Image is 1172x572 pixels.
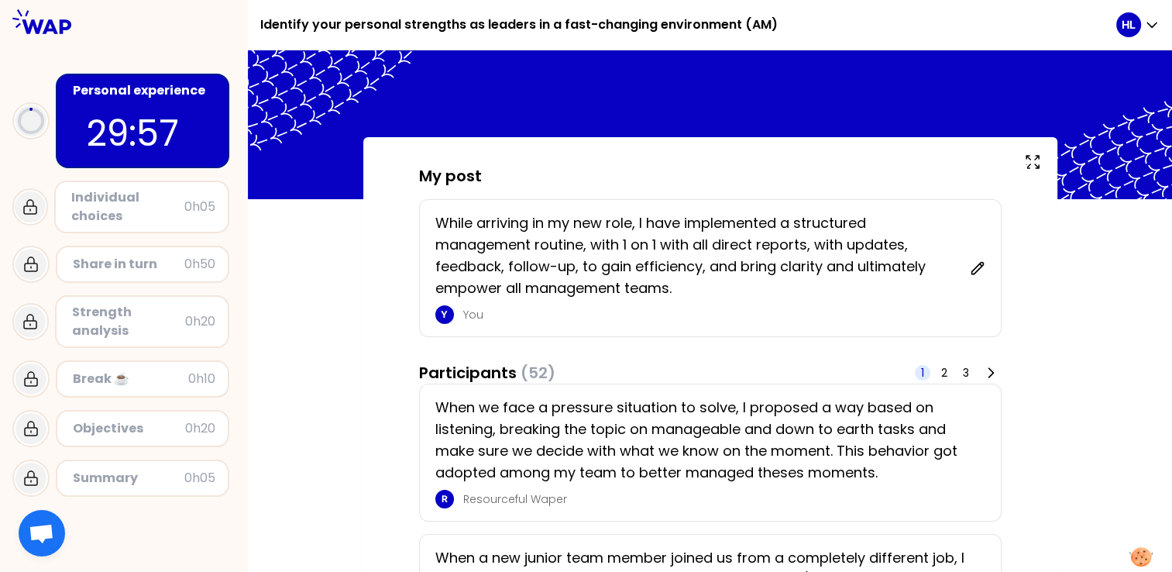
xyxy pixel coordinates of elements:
[941,365,947,381] span: 2
[71,188,184,226] div: Individual choices
[188,370,215,388] div: 0h10
[442,493,448,505] p: R
[184,198,215,216] div: 0h05
[73,370,188,388] div: Break ☕️
[184,255,215,274] div: 0h50
[921,365,924,381] span: 1
[185,312,215,331] div: 0h20
[1122,17,1136,33] p: HL
[435,397,976,484] p: When we face a pressure situation to solve, I proposed a way based on listening, breaking the top...
[73,81,215,100] div: Personal experience
[19,510,65,556] div: Open chat
[463,307,961,322] p: You
[419,165,1002,187] h3: My post
[184,469,215,488] div: 0h05
[73,469,184,488] div: Summary
[419,362,555,384] h3: Participants
[463,491,976,507] p: Resourceful Waper
[963,365,969,381] span: 3
[185,419,215,438] div: 0h20
[72,303,185,340] div: Strength analysis
[1116,12,1160,37] button: HL
[73,255,184,274] div: Share in turn
[441,308,448,321] p: Y
[521,362,555,384] span: (52)
[73,419,185,438] div: Objectives
[435,212,961,299] p: While arriving in my new role, I have implemented a structured management routine, with 1 on 1 wi...
[87,106,198,160] p: 29:57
